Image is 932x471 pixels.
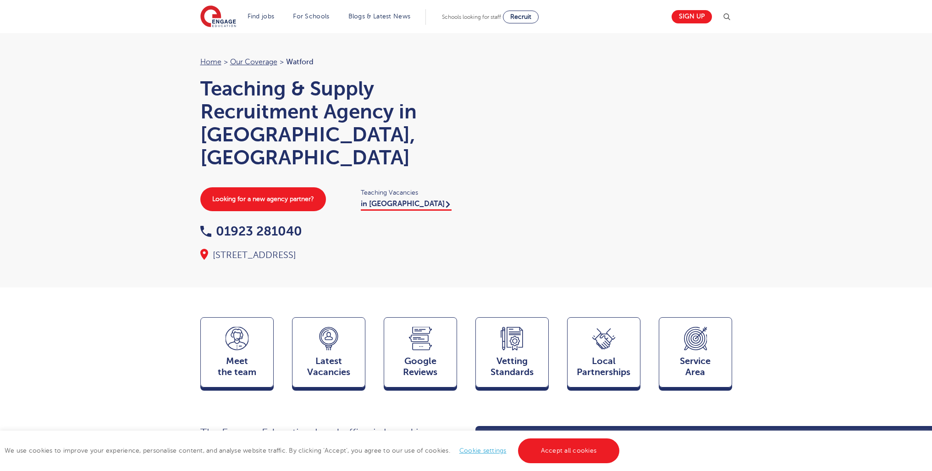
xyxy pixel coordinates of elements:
span: Google Reviews [389,356,452,378]
nav: breadcrumb [200,56,457,68]
span: Local Partnerships [572,356,635,378]
span: Teaching Vacancies [361,187,457,198]
a: LatestVacancies [292,317,365,392]
span: > [224,58,228,66]
a: Find jobs [248,13,275,20]
a: Cookie settings [459,447,507,454]
span: Vetting Standards [480,356,544,378]
span: We use cookies to improve your experience, personalise content, and analyse website traffic. By c... [5,447,622,454]
a: GoogleReviews [384,317,457,392]
a: VettingStandards [475,317,549,392]
span: Schools looking for staff [442,14,501,20]
h1: Teaching & Supply Recruitment Agency in [GEOGRAPHIC_DATA], [GEOGRAPHIC_DATA] [200,77,457,169]
span: Recruit [510,13,531,20]
div: [STREET_ADDRESS] [200,249,457,262]
a: Accept all cookies [518,438,620,463]
a: Local Partnerships [567,317,640,392]
span: Service Area [664,356,727,378]
img: Engage Education [200,6,236,28]
span: > [280,58,284,66]
a: 01923 281040 [200,224,302,238]
a: For Schools [293,13,329,20]
a: Home [200,58,221,66]
a: Meetthe team [200,317,274,392]
a: in [GEOGRAPHIC_DATA] [361,200,452,211]
a: Blogs & Latest News [348,13,411,20]
span: Meet the team [205,356,269,378]
span: Latest Vacancies [297,356,360,378]
a: Our coverage [230,58,277,66]
a: ServiceArea [659,317,732,392]
span: Watford [286,58,314,66]
a: Sign up [672,10,712,23]
a: Recruit [503,11,539,23]
a: Looking for a new agency partner? [200,187,326,211]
